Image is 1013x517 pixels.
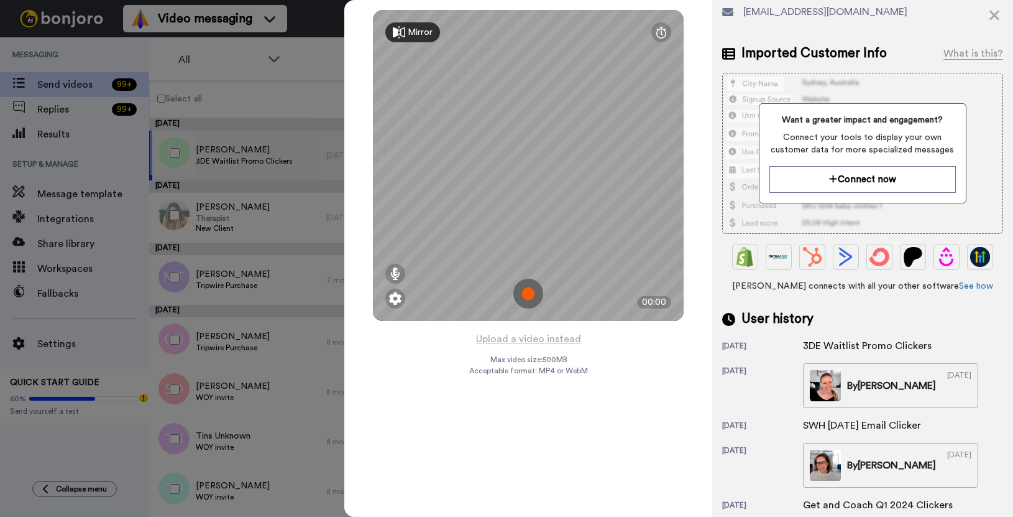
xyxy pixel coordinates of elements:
[389,292,401,305] img: ic_gear.svg
[469,366,588,376] span: Acceptable format: MP4 or WebM
[513,279,543,309] img: ic_record_start.svg
[490,355,567,365] span: Max video size: 500 MB
[741,310,814,328] span: User history
[970,247,990,267] img: GoHighLevel
[810,370,841,401] img: c2a6eb57-c652-4d17-b557-a2e33a4ab02f-thumb.jpg
[769,131,956,156] span: Connect your tools to display your own customer data for more specialized messages
[803,363,978,408] a: By[PERSON_NAME][DATE]
[810,450,841,481] img: 327b4af4-9650-4003-9191-769c3697058a-thumb.jpg
[903,247,923,267] img: Patreon
[947,450,971,481] div: [DATE]
[802,247,822,267] img: Hubspot
[769,114,956,126] span: Want a greater impact and engagement?
[722,421,803,433] div: [DATE]
[803,443,978,488] a: By[PERSON_NAME][DATE]
[637,296,671,309] div: 00:00
[947,370,971,401] div: [DATE]
[769,247,789,267] img: Ontraport
[722,280,1003,292] span: [PERSON_NAME] connects with all your other software
[472,331,585,347] button: Upload a video instead
[769,166,956,193] button: Connect now
[722,500,803,513] div: [DATE]
[959,282,993,291] a: See how
[847,458,936,473] div: By [PERSON_NAME]
[803,498,953,513] div: Get and Coach Q1 2024 Clickers
[722,341,803,353] div: [DATE]
[869,247,889,267] img: ConvertKit
[722,366,803,408] div: [DATE]
[937,247,956,267] img: Drip
[722,445,803,488] div: [DATE]
[735,247,755,267] img: Shopify
[803,338,932,353] div: 3DE Waitlist Promo Clickers
[847,378,936,393] div: By [PERSON_NAME]
[836,247,856,267] img: ActiveCampaign
[803,418,921,433] div: SWH [DATE] Email Clicker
